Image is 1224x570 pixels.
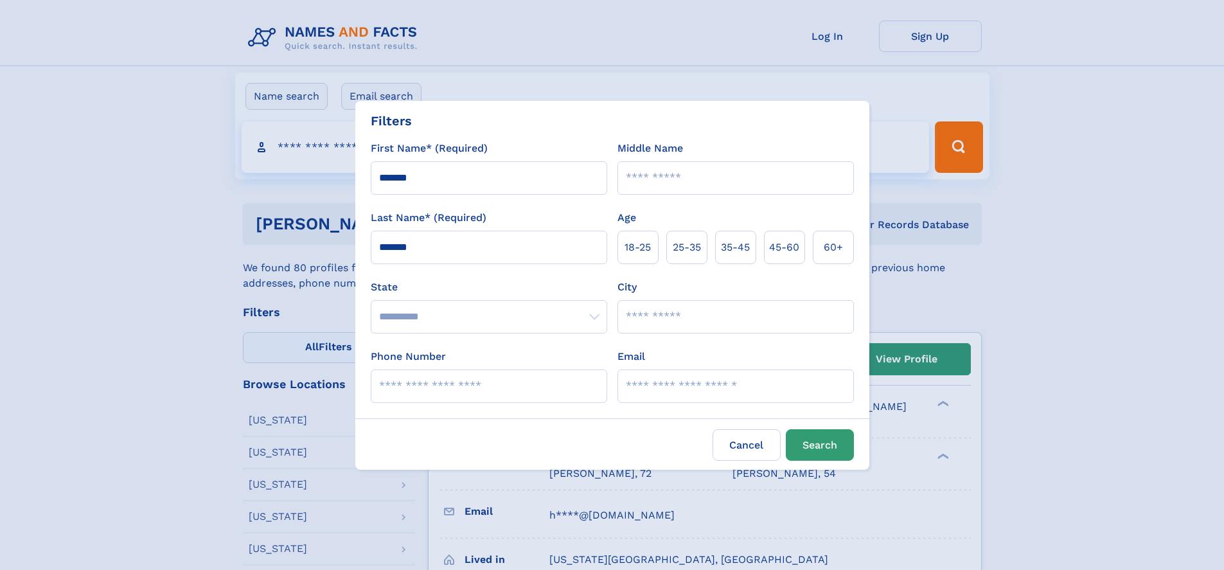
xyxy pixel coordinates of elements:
[769,240,799,255] span: 45‑60
[371,141,488,156] label: First Name* (Required)
[371,349,446,364] label: Phone Number
[617,280,637,295] label: City
[617,210,636,226] label: Age
[617,141,683,156] label: Middle Name
[713,429,781,461] label: Cancel
[824,240,843,255] span: 60+
[617,349,645,364] label: Email
[721,240,750,255] span: 35‑45
[625,240,651,255] span: 18‑25
[371,111,412,130] div: Filters
[371,210,486,226] label: Last Name* (Required)
[673,240,701,255] span: 25‑35
[786,429,854,461] button: Search
[371,280,607,295] label: State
